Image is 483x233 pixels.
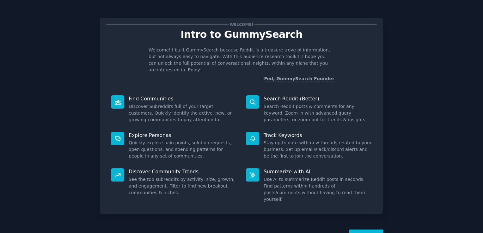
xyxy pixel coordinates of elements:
p: Explore Personas [129,132,237,139]
p: Find Communities [129,95,237,102]
dd: See the top subreddits by activity, size, growth, and engagement. Filter to find new breakout com... [129,176,237,196]
dd: Discover Subreddits full of your target customers. Quickly identify the active, new, or growing c... [129,103,237,123]
a: Fed, GummySearch Founder [264,76,334,81]
p: Search Reddit (Better) [264,95,372,102]
dd: Stay up to date with new threads related to your business. Set up email/slack/discord alerts and ... [264,140,372,159]
p: Welcome! I built GummySearch because Reddit is a treasure trove of information, but not always ea... [149,47,334,73]
dd: Use AI to summarize Reddit posts in seconds. Find patterns within hundreds of posts/comments with... [264,176,372,203]
p: Intro to GummySearch [107,29,376,40]
dd: Quickly explore pain points, solution requests, open questions, and spending patterns for people ... [129,140,237,159]
dd: Search Reddit posts & comments for any keyword. Zoom in with advanced query parameters, or zoom o... [264,103,372,123]
span: Welcome! [229,21,254,28]
p: Summarize with AI [264,168,372,175]
p: Discover Community Trends [129,168,237,175]
div: - [262,75,334,82]
p: Track Keywords [264,132,372,139]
